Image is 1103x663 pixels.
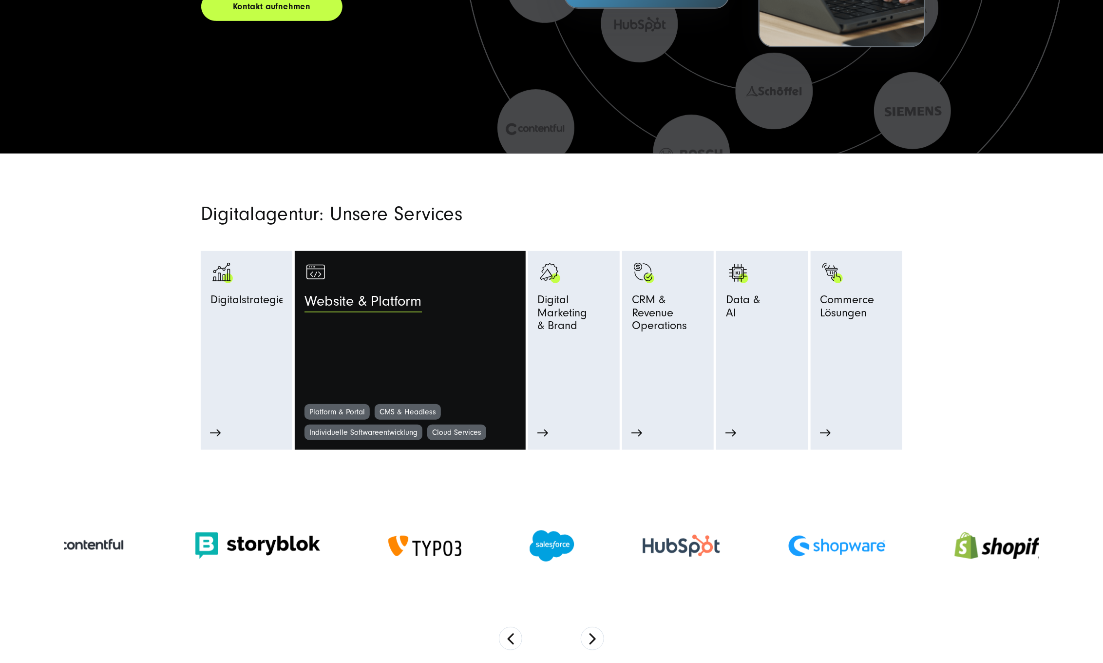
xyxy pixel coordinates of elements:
a: Browser Symbol als Zeichen für Web Development - Digitalagentur SUNZINET programming-browser-prog... [304,261,515,404]
span: Website & Platform [304,293,422,315]
button: Next [581,627,604,650]
span: CRM & Revenue Operations [632,293,704,336]
img: Shopify Partner Agentur - Digitalagentur SUNZINET [954,520,1051,572]
h2: Digitalagentur: Unsere Services [201,202,664,226]
span: Data & AI [726,293,760,324]
img: programming-browser-programming-apps-websites_white [304,261,329,285]
a: advertising-megaphone-business-products_black advertising-megaphone-business-products_white Digit... [538,261,610,384]
a: Individuelle Softwareentwicklung [304,425,422,440]
a: KI KI Data &AI [726,261,798,384]
span: Digital Marketing & Brand [538,293,610,336]
a: Bild eines Fingers, der auf einen schwarzen Einkaufswagen mit grünen Akzenten klickt: Digitalagen... [820,261,893,404]
img: Contentful Partneragentur - Digitalagentur für headless CMS Entwicklung SUNZINET [39,529,127,563]
img: HubSpot Gold Partner Agentur - Digitalagentur SUNZINET [643,535,720,557]
a: CMS & Headless [375,404,441,420]
a: analytics-graph-bar-business analytics-graph-bar-business_white Digitalstrategie [210,261,283,404]
a: Cloud Services [427,425,486,440]
img: Salesforce Partner Agentur - Digitalagentur SUNZINET [530,530,574,562]
a: Platform & Portal [304,404,370,420]
img: TYPO3 Gold Memeber Agentur - Digitalagentur für TYPO3 CMS Entwicklung SUNZINET [388,536,461,556]
span: Digitalstrategie [210,293,285,311]
a: Symbol mit einem Haken und einem Dollarzeichen. monetization-approve-business-products_white CRM ... [632,261,704,404]
span: Commerce Lösungen [820,293,893,324]
button: Previous [499,627,522,650]
img: Storyblok logo Storyblok Headless CMS Agentur SUNZINET (1) [195,532,320,559]
img: Shopware Partner Agentur - Digitalagentur SUNZINET [788,535,886,557]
